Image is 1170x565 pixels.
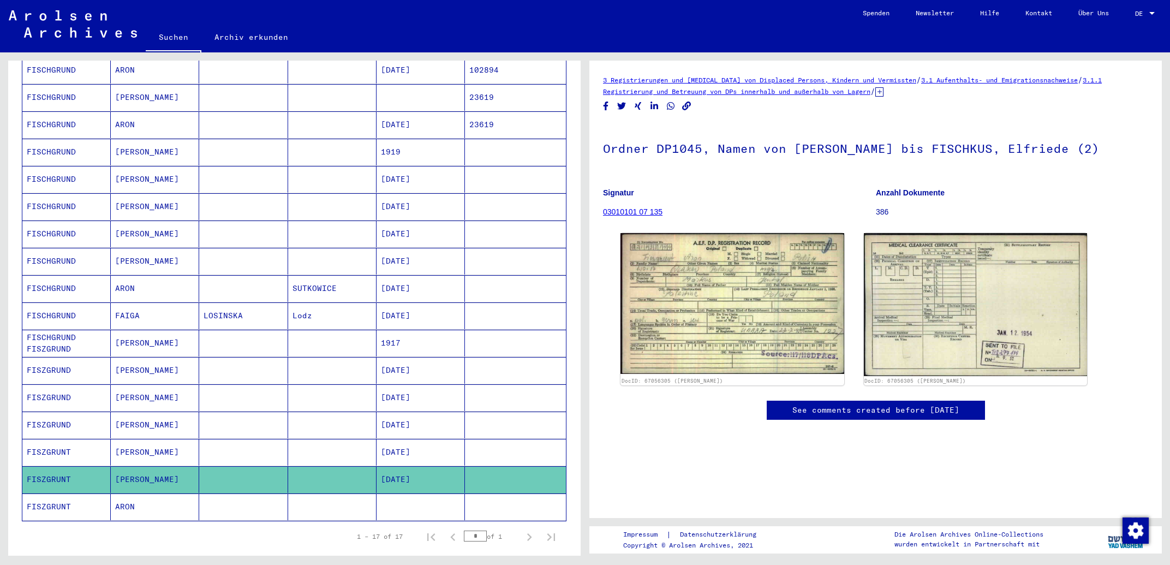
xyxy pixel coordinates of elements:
mat-cell: [PERSON_NAME] [111,412,199,438]
mat-cell: 23619 [465,84,566,111]
mat-cell: FISZGRUND [22,412,111,438]
mat-cell: [PERSON_NAME] [111,330,199,356]
div: of 1 [464,531,518,542]
button: Previous page [442,526,464,548]
mat-cell: [PERSON_NAME] [111,221,199,247]
mat-cell: FISCHGRUND [22,57,111,84]
mat-cell: FISCHGRUND [22,248,111,275]
mat-cell: FISCHGRUND [22,166,111,193]
button: First page [420,526,442,548]
a: 3.1 Aufenthalts- und Emigrationsnachweise [921,76,1078,84]
mat-cell: FISCHGRUND [22,84,111,111]
mat-cell: FISZGRUNT [22,493,111,520]
span: / [916,75,921,85]
mat-cell: FISCHGRUND [22,111,111,138]
button: Share on Facebook [600,99,612,113]
mat-cell: [DATE] [377,221,465,247]
mat-cell: [DATE] [377,466,465,493]
b: Signatur [603,188,634,197]
mat-cell: ARON [111,111,199,138]
span: DE [1135,10,1147,17]
mat-cell: FISCHGRUND [22,221,111,247]
img: yv_logo.png [1106,526,1147,553]
mat-cell: ARON [111,57,199,84]
mat-cell: [PERSON_NAME] [111,139,199,165]
mat-cell: FISZGRUND [22,357,111,384]
div: | [623,529,769,540]
p: 386 [876,206,1148,218]
p: Die Arolsen Archives Online-Collections [894,530,1043,539]
a: Datenschutzerklärung [671,529,769,540]
mat-cell: 23619 [465,111,566,138]
a: Archiv erkunden [201,24,301,50]
mat-cell: [PERSON_NAME] [111,384,199,411]
mat-cell: ARON [111,493,199,520]
mat-cell: [DATE] [377,439,465,466]
mat-cell: [DATE] [377,357,465,384]
button: Last page [540,526,562,548]
mat-cell: FISCHGRUND [22,139,111,165]
img: Zustimmung ändern [1123,518,1149,544]
img: 002.jpg [864,233,1088,376]
button: Copy link [681,99,693,113]
mat-cell: ARON [111,275,199,302]
mat-cell: 1919 [377,139,465,165]
mat-cell: FISCHGRUND [22,275,111,302]
span: / [1078,75,1083,85]
a: Suchen [146,24,201,52]
mat-cell: FISCHGRUND FISZGRUND [22,330,111,356]
p: wurden entwickelt in Partnerschaft mit [894,539,1043,549]
a: DocID: 67056305 ([PERSON_NAME]) [622,378,723,384]
mat-cell: FAIGA [111,302,199,329]
img: 001.jpg [620,233,844,374]
mat-cell: [PERSON_NAME] [111,439,199,466]
mat-cell: [PERSON_NAME] [111,193,199,220]
b: Anzahl Dokumente [876,188,945,197]
mat-cell: LOSINSKA [199,302,288,329]
button: Share on LinkedIn [649,99,660,113]
p: Copyright © Arolsen Archives, 2021 [623,540,769,550]
mat-cell: [DATE] [377,193,465,220]
mat-cell: [DATE] [377,412,465,438]
a: DocID: 67056305 ([PERSON_NAME]) [864,378,966,384]
mat-cell: 1917 [377,330,465,356]
mat-cell: Lodz [288,302,377,329]
mat-cell: [DATE] [377,302,465,329]
span: / [870,86,875,96]
mat-cell: [DATE] [377,57,465,84]
mat-cell: [DATE] [377,384,465,411]
mat-cell: 102894 [465,57,566,84]
button: Next page [518,526,540,548]
a: 3 Registrierungen und [MEDICAL_DATA] von Displaced Persons, Kindern und Vermissten [603,76,916,84]
mat-cell: [PERSON_NAME] [111,466,199,493]
div: 1 – 17 of 17 [357,532,403,542]
mat-cell: FISCHGRUND [22,193,111,220]
a: Impressum [623,529,666,540]
mat-cell: [DATE] [377,275,465,302]
mat-cell: SUTKOWICE [288,275,377,302]
mat-cell: [PERSON_NAME] [111,357,199,384]
a: 03010101 07 135 [603,207,662,216]
button: Share on Xing [632,99,644,113]
mat-cell: FISCHGRUND [22,302,111,329]
button: Share on WhatsApp [665,99,677,113]
mat-cell: [PERSON_NAME] [111,248,199,275]
a: See comments created before [DATE] [792,405,959,416]
mat-cell: FISZGRUND [22,384,111,411]
h1: Ordner DP1045, Namen von [PERSON_NAME] bis FISCHKUS, Elfriede (2) [603,123,1148,171]
mat-cell: FISZGRUNT [22,466,111,493]
mat-cell: [DATE] [377,111,465,138]
mat-cell: [DATE] [377,248,465,275]
img: Arolsen_neg.svg [9,10,137,38]
mat-cell: FISZGRUNT [22,439,111,466]
mat-cell: [PERSON_NAME] [111,84,199,111]
button: Share on Twitter [616,99,628,113]
mat-cell: [PERSON_NAME] [111,166,199,193]
mat-cell: [DATE] [377,166,465,193]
